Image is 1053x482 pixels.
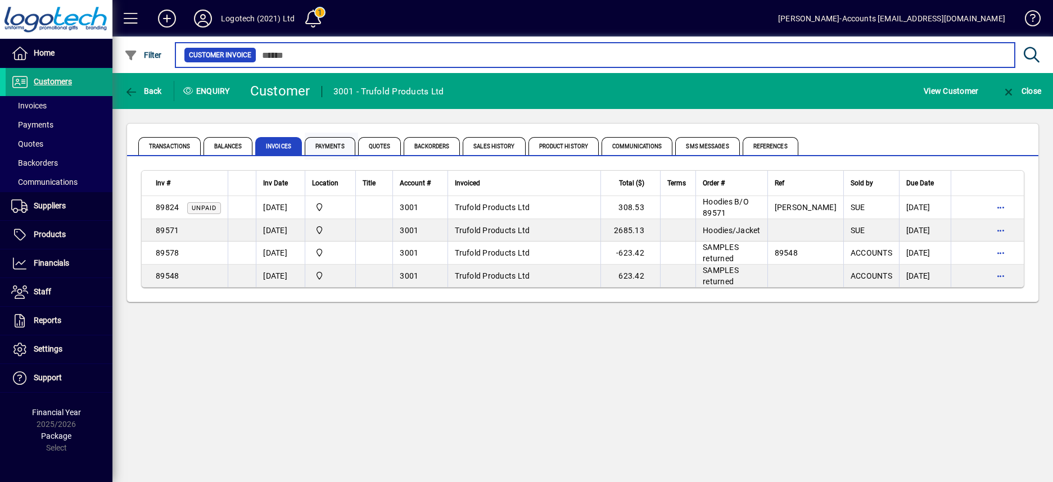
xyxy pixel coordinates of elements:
[400,271,418,280] span: 3001
[41,431,71,440] span: Package
[703,226,761,235] span: Hoodies/Jacket
[312,201,349,213] span: Central
[999,81,1044,101] button: Close
[778,10,1005,28] div: [PERSON_NAME]-Accounts [EMAIL_ADDRESS][DOMAIN_NAME]
[990,81,1053,101] app-page-header-button: Close enquiry
[463,137,525,155] span: Sales History
[6,278,112,306] a: Staff
[156,271,179,280] span: 89548
[703,266,739,286] span: SAMPLES returned
[851,226,865,235] span: SUE
[11,178,78,187] span: Communications
[906,177,934,189] span: Due Date
[600,219,660,242] td: 2685.13
[156,177,221,189] div: Inv #
[256,242,305,265] td: [DATE]
[34,373,62,382] span: Support
[138,137,201,155] span: Transactions
[192,204,216,212] span: Unpaid
[775,177,784,189] span: Ref
[455,226,530,235] span: Trufold Products Ltd
[333,83,444,101] div: 3001 - Trufold Products Ltd
[34,230,66,239] span: Products
[156,203,179,212] span: 89824
[221,10,295,28] div: Logotech (2021) Ltd
[743,137,798,155] span: References
[312,177,349,189] div: Location
[6,115,112,134] a: Payments
[121,81,165,101] button: Back
[703,177,761,189] div: Order #
[6,96,112,115] a: Invoices
[667,177,686,189] span: Terms
[921,81,981,101] button: View Customer
[6,192,112,220] a: Suppliers
[34,344,62,353] span: Settings
[775,177,837,189] div: Ref
[608,177,654,189] div: Total ($)
[256,219,305,242] td: [DATE]
[775,203,837,212] span: [PERSON_NAME]
[600,242,660,265] td: -623.42
[455,177,480,189] span: Invoiced
[174,82,242,100] div: Enquiry
[619,177,644,189] span: Total ($)
[455,203,530,212] span: Trufold Products Ltd
[256,265,305,287] td: [DATE]
[703,243,739,263] span: SAMPLES returned
[34,287,51,296] span: Staff
[992,267,1010,285] button: More options
[6,307,112,335] a: Reports
[899,242,951,265] td: [DATE]
[1016,2,1039,39] a: Knowledge Base
[6,364,112,392] a: Support
[404,137,460,155] span: Backorders
[256,196,305,219] td: [DATE]
[204,137,252,155] span: Balances
[600,265,660,287] td: 623.42
[112,81,174,101] app-page-header-button: Back
[312,224,349,237] span: Central
[34,316,61,325] span: Reports
[156,248,179,257] span: 89578
[124,87,162,96] span: Back
[400,177,441,189] div: Account #
[6,249,112,278] a: Financials
[851,271,892,280] span: ACCOUNTS
[400,177,431,189] span: Account #
[32,408,81,417] span: Financial Year
[906,177,944,189] div: Due Date
[121,45,165,65] button: Filter
[992,198,1010,216] button: More options
[6,335,112,363] a: Settings
[602,137,672,155] span: Communications
[455,248,530,257] span: Trufold Products Ltd
[263,177,298,189] div: Inv Date
[6,39,112,67] a: Home
[312,247,349,259] span: Central
[11,139,43,148] span: Quotes
[263,177,288,189] span: Inv Date
[156,226,179,235] span: 89571
[600,196,660,219] td: 308.53
[6,172,112,192] a: Communications
[1002,87,1041,96] span: Close
[34,48,55,57] span: Home
[992,244,1010,262] button: More options
[455,271,530,280] span: Trufold Products Ltd
[312,177,338,189] span: Location
[6,153,112,172] a: Backorders
[455,177,594,189] div: Invoiced
[255,137,302,155] span: Invoices
[899,196,951,219] td: [DATE]
[11,120,53,129] span: Payments
[400,248,418,257] span: 3001
[675,137,739,155] span: SMS Messages
[851,248,892,257] span: ACCOUNTS
[34,201,66,210] span: Suppliers
[899,265,951,287] td: [DATE]
[6,221,112,249] a: Products
[11,101,47,110] span: Invoices
[124,51,162,60] span: Filter
[189,49,251,61] span: Customer Invoice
